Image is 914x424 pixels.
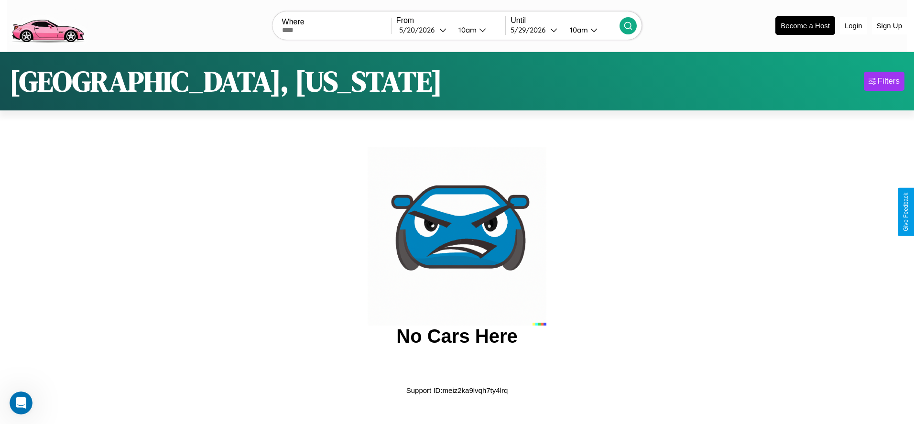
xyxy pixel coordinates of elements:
label: Where [282,18,391,26]
div: 5 / 20 / 2026 [399,25,439,34]
button: Filters [864,72,904,91]
p: Support ID: meiz2ka9lvqh7ty4lrq [406,384,508,397]
div: 10am [454,25,479,34]
div: Give Feedback [903,193,909,231]
h1: [GEOGRAPHIC_DATA], [US_STATE] [10,62,442,101]
iframe: Intercom live chat [10,391,33,414]
div: 5 / 29 / 2026 [511,25,550,34]
label: Until [511,16,620,25]
div: Filters [878,76,900,86]
div: 10am [565,25,590,34]
button: Sign Up [872,17,907,34]
img: logo [7,5,88,45]
button: Login [840,17,867,34]
img: car [368,147,546,326]
label: From [396,16,505,25]
button: 5/20/2026 [396,25,451,35]
button: 10am [562,25,620,35]
button: Become a Host [775,16,835,35]
h2: No Cars Here [396,326,517,347]
button: 10am [451,25,505,35]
